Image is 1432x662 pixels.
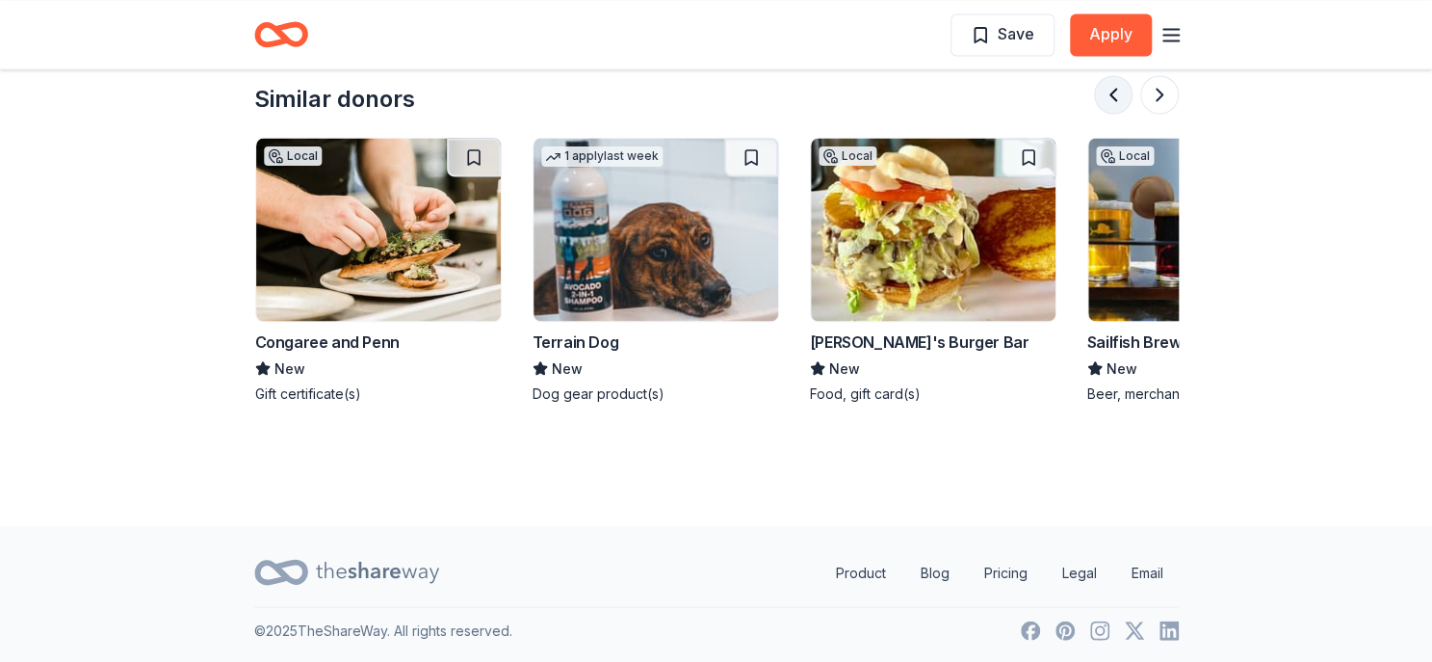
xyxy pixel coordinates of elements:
[950,13,1054,56] button: Save
[534,138,778,321] img: Image for Terrain Dog
[274,357,305,380] span: New
[533,330,619,353] div: Terrain Dog
[255,137,502,403] a: Image for Congaree and PennLocalCongaree and PennNewGift certificate(s)
[1087,137,1334,403] a: Image for Sailfish Brewing CompanyLocalSailfish Brewing CompanyNewBeer, merchandise, gift card(s)
[256,138,501,321] img: Image for Congaree and Penn
[254,619,512,642] p: © 2025 TheShareWay. All rights reserved.
[998,21,1034,46] span: Save
[829,357,860,380] span: New
[552,357,583,380] span: New
[1107,357,1137,380] span: New
[1047,553,1112,592] a: Legal
[255,330,400,353] div: Congaree and Penn
[1088,138,1333,321] img: Image for Sailfish Brewing Company
[533,137,779,403] a: Image for Terrain Dog1 applylast weekTerrain DogNewDog gear product(s)
[1096,146,1154,165] div: Local
[1070,13,1152,56] button: Apply
[533,384,779,403] div: Dog gear product(s)
[1116,553,1179,592] a: Email
[819,146,876,165] div: Local
[905,553,965,592] a: Blog
[255,384,502,403] div: Gift certificate(s)
[810,137,1056,403] a: Image for Beth's Burger BarLocal[PERSON_NAME]'s Burger BarNewFood, gift card(s)
[810,384,1056,403] div: Food, gift card(s)
[1087,384,1334,403] div: Beer, merchandise, gift card(s)
[969,553,1043,592] a: Pricing
[264,146,322,165] div: Local
[254,83,415,114] div: Similar donors
[820,553,901,592] a: Product
[1087,330,1276,353] div: Sailfish Brewing Company
[810,330,1029,353] div: [PERSON_NAME]'s Burger Bar
[811,138,1055,321] img: Image for Beth's Burger Bar
[820,553,1179,592] nav: quick links
[254,12,308,57] a: Home
[541,146,663,166] div: 1 apply last week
